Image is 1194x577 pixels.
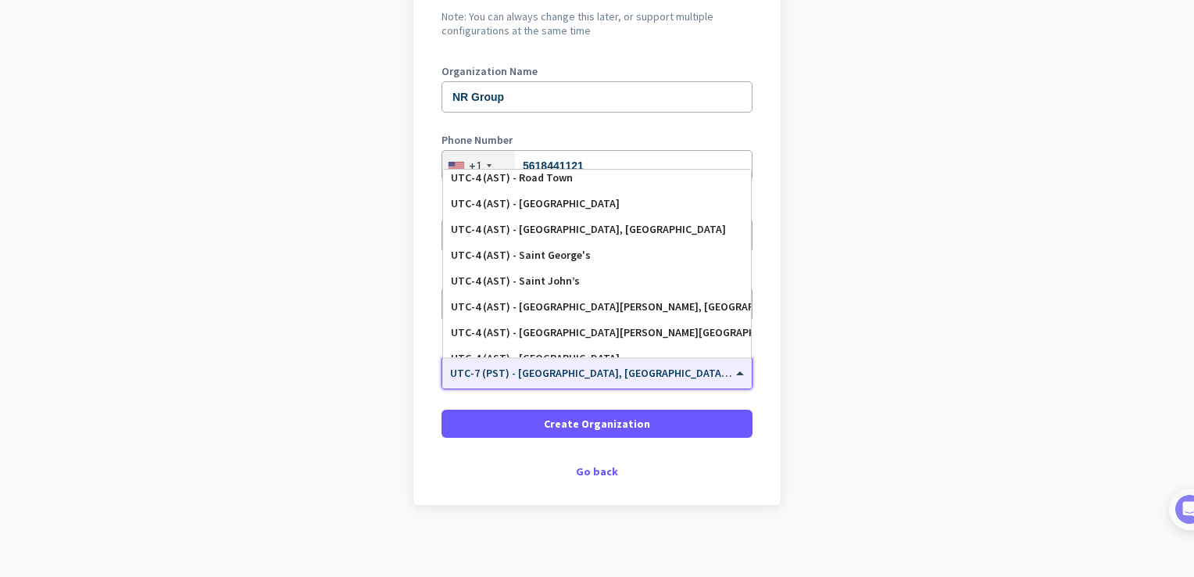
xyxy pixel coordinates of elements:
[544,416,650,432] span: Create Organization
[451,300,743,314] div: UTC-4 (AST) - [GEOGRAPHIC_DATA][PERSON_NAME], [GEOGRAPHIC_DATA], [GEOGRAPHIC_DATA], [GEOGRAPHIC_D...
[451,223,743,236] div: UTC-4 (AST) - [GEOGRAPHIC_DATA], [GEOGRAPHIC_DATA]
[443,170,751,357] div: Options List
[451,274,743,288] div: UTC-4 (AST) - Saint John’s
[441,203,556,214] label: Organization language
[441,9,753,38] h2: Note: You can always change this later, or support multiple configurations at the same time
[441,150,753,181] input: 201-555-0123
[441,66,753,77] label: Organization Name
[441,81,753,113] input: What is the name of your organization?
[441,466,753,477] div: Go back
[441,272,753,283] label: Organization Size (Optional)
[451,197,743,210] div: UTC-4 (AST) - [GEOGRAPHIC_DATA]
[451,326,743,339] div: UTC-4 (AST) - [GEOGRAPHIC_DATA][PERSON_NAME][GEOGRAPHIC_DATA], [GEOGRAPHIC_DATA][PERSON_NAME], [G...
[451,352,743,365] div: UTC-4 (AST) - [GEOGRAPHIC_DATA]
[441,341,753,352] label: Organization Time Zone
[441,410,753,438] button: Create Organization
[451,249,743,262] div: UTC-4 (AST) - Saint George's
[469,158,482,174] div: +1
[451,171,743,185] div: UTC-4 (AST) - Road Town
[441,134,753,145] label: Phone Number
